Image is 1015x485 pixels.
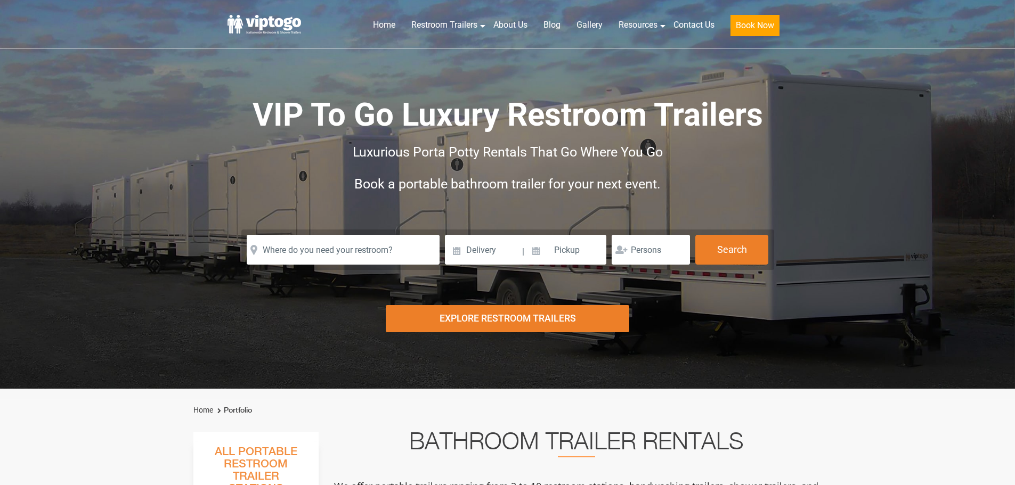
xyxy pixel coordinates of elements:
input: Where do you need your restroom? [247,235,440,265]
input: Pickup [526,235,607,265]
a: Contact Us [665,13,722,37]
span: Book a portable bathroom trailer for your next event. [354,176,661,192]
a: Home [193,406,213,414]
a: Resources [611,13,665,37]
a: Gallery [569,13,611,37]
a: Restroom Trailers [403,13,485,37]
button: Book Now [730,15,779,36]
a: Book Now [722,13,787,43]
span: VIP To Go Luxury Restroom Trailers [253,96,763,134]
input: Persons [612,235,690,265]
span: | [522,235,524,269]
div: Explore Restroom Trailers [386,305,629,332]
a: Blog [535,13,569,37]
a: About Us [485,13,535,37]
li: Portfolio [215,404,252,417]
button: Search [695,235,768,265]
h2: Bathroom Trailer Rentals [333,432,820,457]
a: Home [365,13,403,37]
input: Delivery [445,235,521,265]
span: Luxurious Porta Potty Rentals That Go Where You Go [353,144,663,160]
